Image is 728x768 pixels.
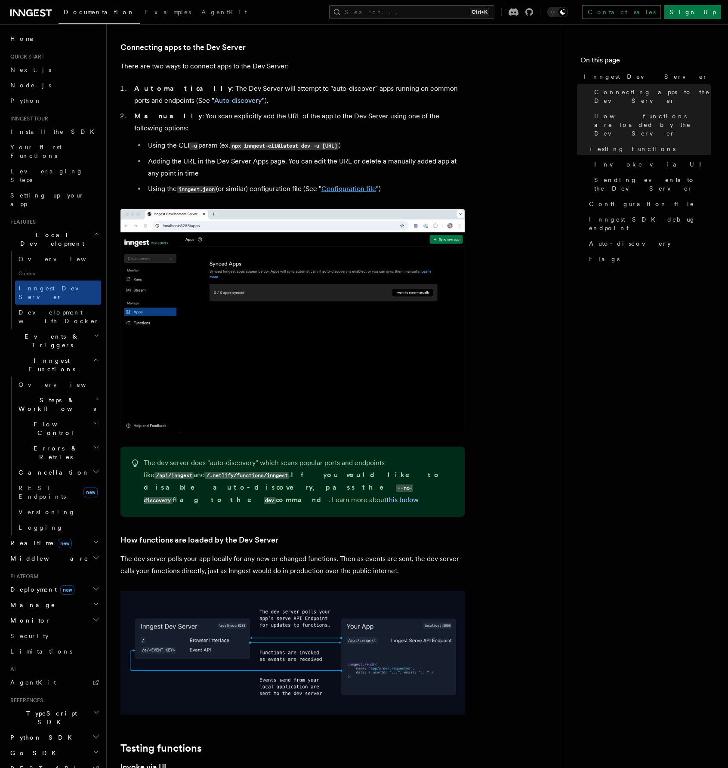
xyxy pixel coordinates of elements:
[586,196,711,212] a: Configuration file
[329,5,494,19] button: Search...Ctrl+K
[589,239,671,248] span: Auto-discovery
[7,77,101,93] a: Node.js
[214,96,262,105] a: Auto-discovery
[120,534,278,546] a: How functions are loaded by the Dev Server
[7,356,93,373] span: Inngest Functions
[7,613,101,628] button: Monitor
[58,539,72,548] span: new
[120,60,465,72] p: There are two ways to connect apps to the Dev Server:
[7,745,101,761] button: Go SDK
[586,236,711,251] a: Auto-discovery
[15,504,101,520] a: Versioning
[15,267,101,281] span: Guides
[7,227,101,251] button: Local Development
[19,285,92,300] span: Inngest Dev Server
[201,9,247,15] span: AgentKit
[582,5,661,19] a: Contact sales
[132,110,465,195] li: : You scan explicitly add the URL of the app to the Dev Server using one of the following options:
[120,553,465,577] p: The dev server polls your app locally for any new or changed functions. Then as events are sent, ...
[584,72,708,81] span: Inngest Dev Server
[589,215,711,232] span: Inngest SDK debug endpoint
[7,597,101,613] button: Manage
[7,539,72,547] span: Realtime
[7,730,101,745] button: Python SDK
[59,3,140,24] a: Documentation
[144,484,413,504] code: --no-discovery
[7,93,101,108] a: Python
[15,441,101,465] button: Errors & Retries
[145,183,465,195] li: Using the (or similar) configuration file (See " ")
[7,251,101,329] div: Local Development
[7,706,101,730] button: TypeScript SDK
[140,3,196,23] a: Examples
[7,573,39,580] span: Platform
[132,83,465,107] li: : The Dev Server will attempt to "auto-discover" apps running on common ports and endpoints (See ...
[591,172,711,196] a: Sending events to the Dev Server
[7,329,101,353] button: Events & Triggers
[591,108,711,141] a: How functions are loaded by the Dev Server
[7,332,94,349] span: Events & Triggers
[134,84,232,93] strong: Automatically
[321,185,376,193] a: Configuration file
[19,509,75,515] span: Versioning
[144,457,454,506] p: The dev server does "auto-discovery" which scans popular ports and endpoints like and . . Learn m...
[144,471,441,504] strong: If you would like to disable auto-discovery, pass the flag to the command
[7,666,16,673] span: AI
[591,84,711,108] a: Connecting apps to the Dev Server
[7,585,74,594] span: Deployment
[7,554,89,563] span: Middleware
[10,192,84,207] span: Setting up your app
[196,3,252,23] a: AgentKit
[177,186,216,193] code: inngest.json
[19,256,107,262] span: Overview
[580,55,711,69] h4: On this page
[7,115,48,122] span: Inngest tour
[7,188,101,212] a: Setting up your app
[15,480,101,504] a: REST Endpointsnew
[594,112,711,138] span: How functions are loaded by the Dev Server
[7,733,77,742] span: Python SDK
[120,209,465,433] img: Dev Server demo manually syncing an app
[7,616,51,625] span: Monitor
[15,377,101,392] a: Overview
[7,219,36,225] span: Features
[589,145,676,153] span: Testing functions
[589,200,694,208] span: Configuration file
[664,5,721,19] a: Sign Up
[15,251,101,267] a: Overview
[591,157,711,172] a: Invoke via UI
[64,9,135,15] span: Documentation
[7,163,101,188] a: Leveraging Steps
[120,591,465,715] img: dev-server-diagram-v2.png
[7,551,101,566] button: Middleware
[589,255,620,263] span: Flags
[19,309,99,324] span: Development with Docker
[60,585,74,595] span: new
[264,497,276,504] code: dev
[547,7,568,17] button: Toggle dark mode
[586,212,711,236] a: Inngest SDK debug endpoint
[594,160,709,169] span: Invoke via UI
[7,697,43,704] span: References
[7,675,101,690] a: AgentKit
[15,305,101,329] a: Development with Docker
[10,679,56,686] span: AgentKit
[15,281,101,305] a: Inngest Dev Server
[7,377,101,535] div: Inngest Functions
[580,69,711,84] a: Inngest Dev Server
[594,88,711,105] span: Connecting apps to the Dev Server
[386,496,419,504] a: this below
[10,632,49,639] span: Security
[586,141,711,157] a: Testing functions
[145,155,465,179] li: Adding the URL in the Dev Server Apps page. You can edit the URL or delete a manually added app a...
[586,251,711,267] a: Flags
[594,176,711,193] span: Sending events to the Dev Server
[7,582,101,597] button: Deploymentnew
[7,124,101,139] a: Install the SDK
[470,8,489,16] kbd: Ctrl+K
[15,520,101,535] a: Logging
[10,128,99,135] span: Install the SDK
[15,416,101,441] button: Flow Control
[10,168,83,183] span: Leveraging Steps
[19,524,63,531] span: Logging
